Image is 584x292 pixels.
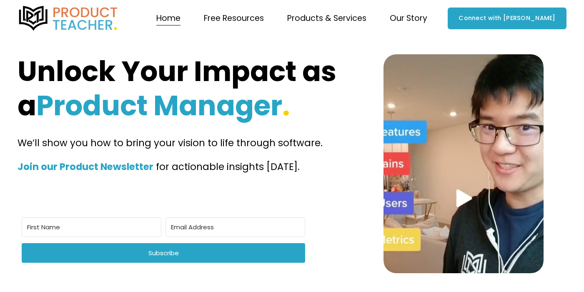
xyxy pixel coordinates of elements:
span: Free Resources [204,11,264,26]
strong: . [282,86,290,125]
p: We’ll show you how to bring your vision to life through software. [18,135,338,152]
input: Email Address [165,217,305,237]
span: for actionable insights [DATE]. [156,160,300,173]
input: First Name [22,217,161,237]
a: folder dropdown [390,10,427,27]
a: Home [156,10,180,27]
a: Connect with [PERSON_NAME] [448,8,566,30]
a: folder dropdown [204,10,264,27]
span: Products & Services [287,11,366,26]
a: folder dropdown [287,10,366,27]
strong: Product Manager [36,86,282,125]
span: Our Story [390,11,427,26]
strong: Unlock Your Impact as a [18,52,342,125]
strong: Join our Product Newsletter [18,160,153,173]
img: Product Teacher [18,6,119,31]
button: Subscribe [22,243,305,263]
